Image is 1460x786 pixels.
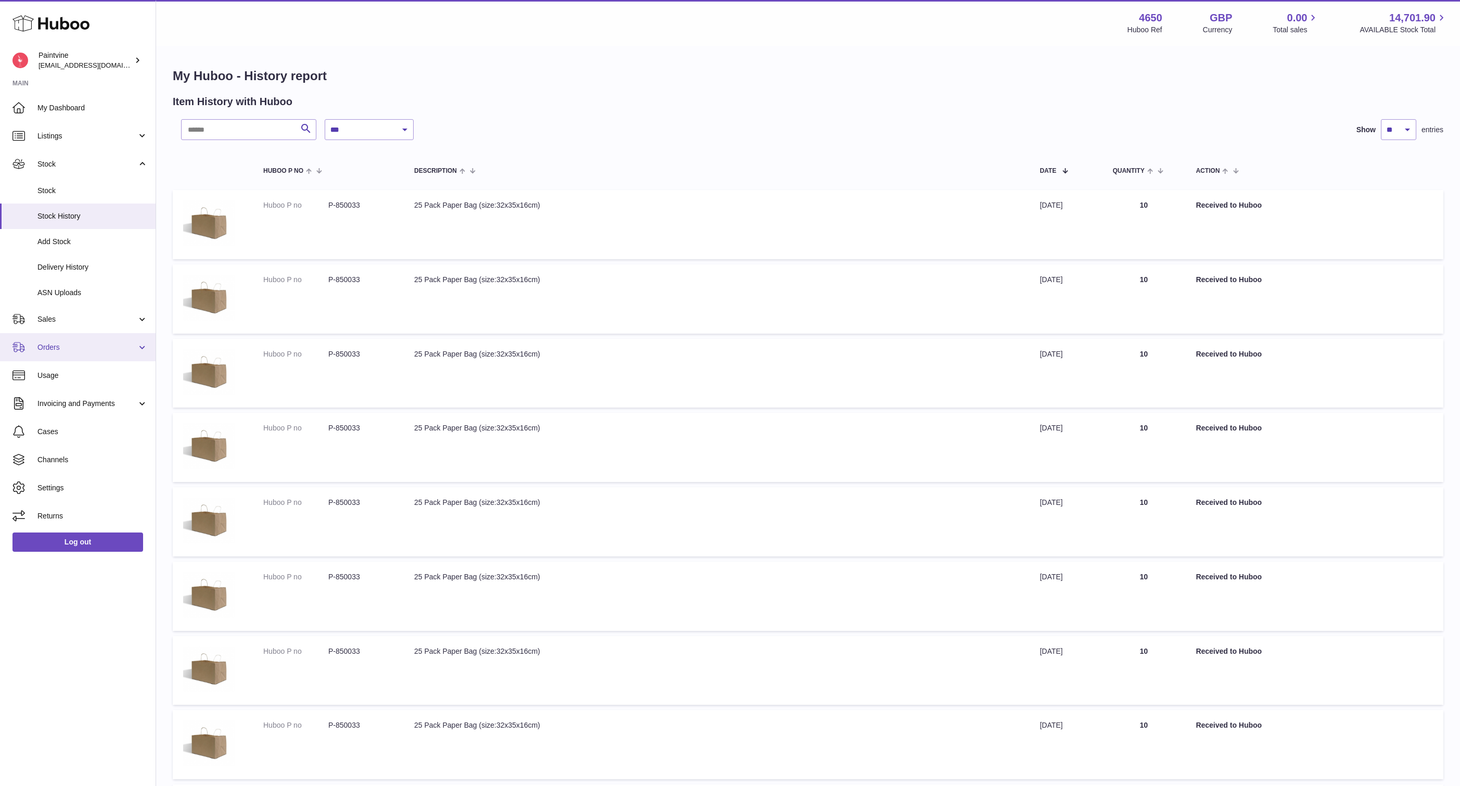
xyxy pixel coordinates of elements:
[37,159,137,169] span: Stock
[183,720,235,766] img: 1693934207.png
[1287,11,1308,25] span: 0.00
[1102,636,1185,705] td: 10
[37,314,137,324] span: Sales
[37,237,148,247] span: Add Stock
[1102,562,1185,631] td: 10
[37,483,148,493] span: Settings
[183,423,235,469] img: 1693934207.png
[1203,25,1233,35] div: Currency
[1128,25,1162,35] div: Huboo Ref
[404,190,1029,259] td: 25 Pack Paper Bag (size:32x35x16cm)
[1029,562,1102,631] td: [DATE]
[263,349,328,359] dt: Huboo P no
[37,399,137,409] span: Invoicing and Payments
[1029,264,1102,334] td: [DATE]
[12,533,143,551] a: Log out
[1029,710,1102,779] td: [DATE]
[37,511,148,521] span: Returns
[404,264,1029,334] td: 25 Pack Paper Bag (size:32x35x16cm)
[1196,168,1220,174] span: Action
[37,103,148,113] span: My Dashboard
[1139,11,1162,25] strong: 4650
[37,427,148,437] span: Cases
[1102,339,1185,408] td: 10
[1029,636,1102,705] td: [DATE]
[183,275,235,321] img: 1693934207.png
[39,61,153,69] span: [EMAIL_ADDRESS][DOMAIN_NAME]
[1102,264,1185,334] td: 10
[1356,125,1376,135] label: Show
[328,423,393,433] dd: P-850033
[37,211,148,221] span: Stock History
[263,498,328,508] dt: Huboo P no
[1102,190,1185,259] td: 10
[183,572,235,618] img: 1693934207.png
[404,339,1029,408] td: 25 Pack Paper Bag (size:32x35x16cm)
[263,720,328,730] dt: Huboo P no
[37,455,148,465] span: Channels
[1029,413,1102,482] td: [DATE]
[328,349,393,359] dd: P-850033
[1273,11,1319,35] a: 0.00 Total sales
[404,413,1029,482] td: 25 Pack Paper Bag (size:32x35x16cm)
[328,572,393,582] dd: P-850033
[37,343,137,352] span: Orders
[328,200,393,210] dd: P-850033
[1360,11,1448,35] a: 14,701.90 AVAILABLE Stock Total
[183,349,235,395] img: 1693934207.png
[1196,275,1262,284] strong: Received to Huboo
[1102,487,1185,556] td: 10
[1196,424,1262,432] strong: Received to Huboo
[37,262,148,272] span: Delivery History
[1102,710,1185,779] td: 10
[404,636,1029,705] td: 25 Pack Paper Bag (size:32x35x16cm)
[404,710,1029,779] td: 25 Pack Paper Bag (size:32x35x16cm)
[1196,647,1262,655] strong: Received to Huboo
[1196,350,1262,358] strong: Received to Huboo
[1196,201,1262,209] strong: Received to Huboo
[1196,721,1262,729] strong: Received to Huboo
[183,498,235,543] img: 1693934207.png
[1040,168,1056,174] span: Date
[328,720,393,730] dd: P-850033
[328,646,393,656] dd: P-850033
[39,50,132,70] div: Paintvine
[263,646,328,656] dt: Huboo P no
[1389,11,1436,25] span: 14,701.90
[404,562,1029,631] td: 25 Pack Paper Bag (size:32x35x16cm)
[263,168,303,174] span: Huboo P no
[1273,25,1319,35] span: Total sales
[1196,498,1262,506] strong: Received to Huboo
[1102,413,1185,482] td: 10
[1360,25,1448,35] span: AVAILABLE Stock Total
[263,572,328,582] dt: Huboo P no
[1029,487,1102,556] td: [DATE]
[1421,125,1443,135] span: entries
[263,423,328,433] dt: Huboo P no
[37,131,137,141] span: Listings
[263,275,328,285] dt: Huboo P no
[404,487,1029,556] td: 25 Pack Paper Bag (size:32x35x16cm)
[328,498,393,508] dd: P-850033
[1196,573,1262,581] strong: Received to Huboo
[1029,339,1102,408] td: [DATE]
[1210,11,1232,25] strong: GBP
[263,200,328,210] dt: Huboo P no
[12,53,28,68] img: euan@paintvine.co.uk
[1112,168,1144,174] span: Quantity
[173,95,292,109] h2: Item History with Huboo
[183,646,235,692] img: 1693934207.png
[37,288,148,298] span: ASN Uploads
[173,68,1443,84] h1: My Huboo - History report
[1029,190,1102,259] td: [DATE]
[328,275,393,285] dd: P-850033
[37,186,148,196] span: Stock
[414,168,457,174] span: Description
[37,371,148,381] span: Usage
[183,200,235,246] img: 1693934207.png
